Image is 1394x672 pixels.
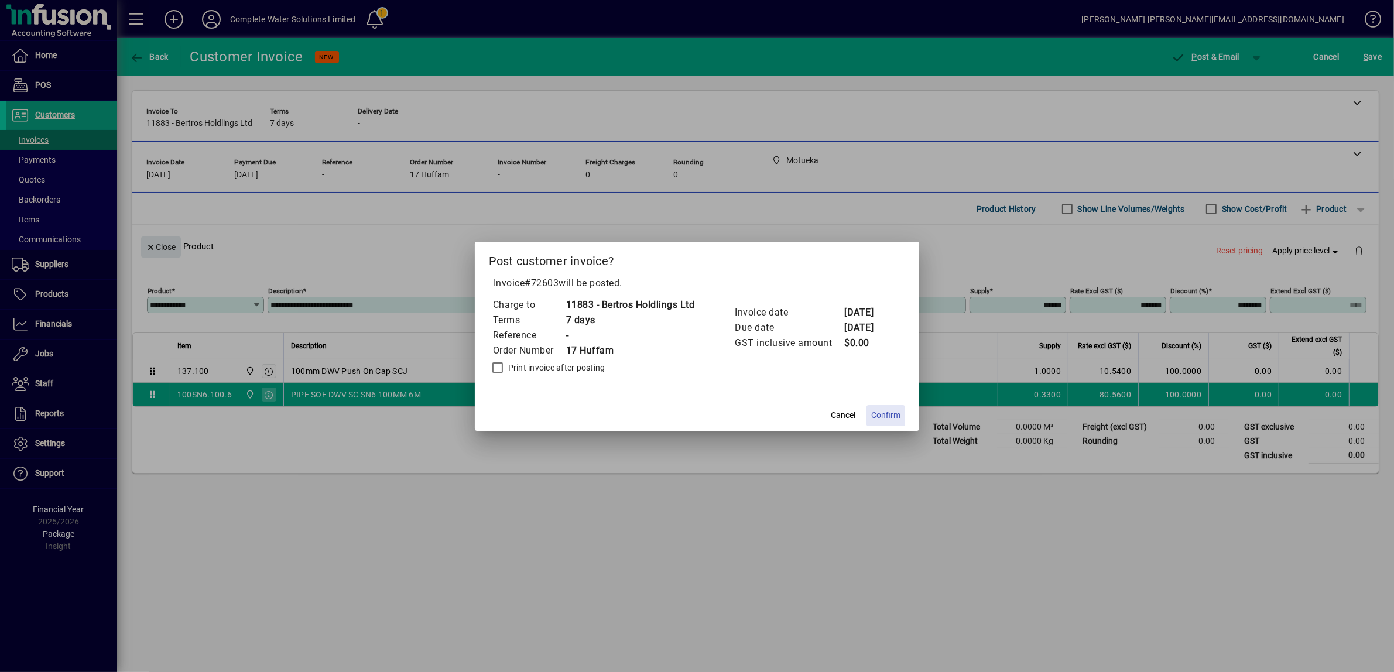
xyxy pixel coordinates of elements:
td: [DATE] [844,305,890,320]
span: Cancel [831,409,855,421]
td: 11883 - Bertros Holdlings Ltd [566,297,695,313]
td: GST inclusive amount [734,335,844,351]
td: 17 Huffam [566,343,695,358]
td: Order Number [492,343,566,358]
label: Print invoice after posting [506,362,605,373]
button: Cancel [824,405,862,426]
h2: Post customer invoice? [475,242,920,276]
td: Due date [734,320,844,335]
td: Reference [492,328,566,343]
td: Invoice date [734,305,844,320]
button: Confirm [866,405,905,426]
td: [DATE] [844,320,890,335]
td: 7 days [566,313,695,328]
td: $0.00 [844,335,890,351]
span: Confirm [871,409,900,421]
td: Charge to [492,297,566,313]
td: - [566,328,695,343]
span: #72603 [525,277,559,289]
p: Invoice will be posted . [489,276,906,290]
td: Terms [492,313,566,328]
